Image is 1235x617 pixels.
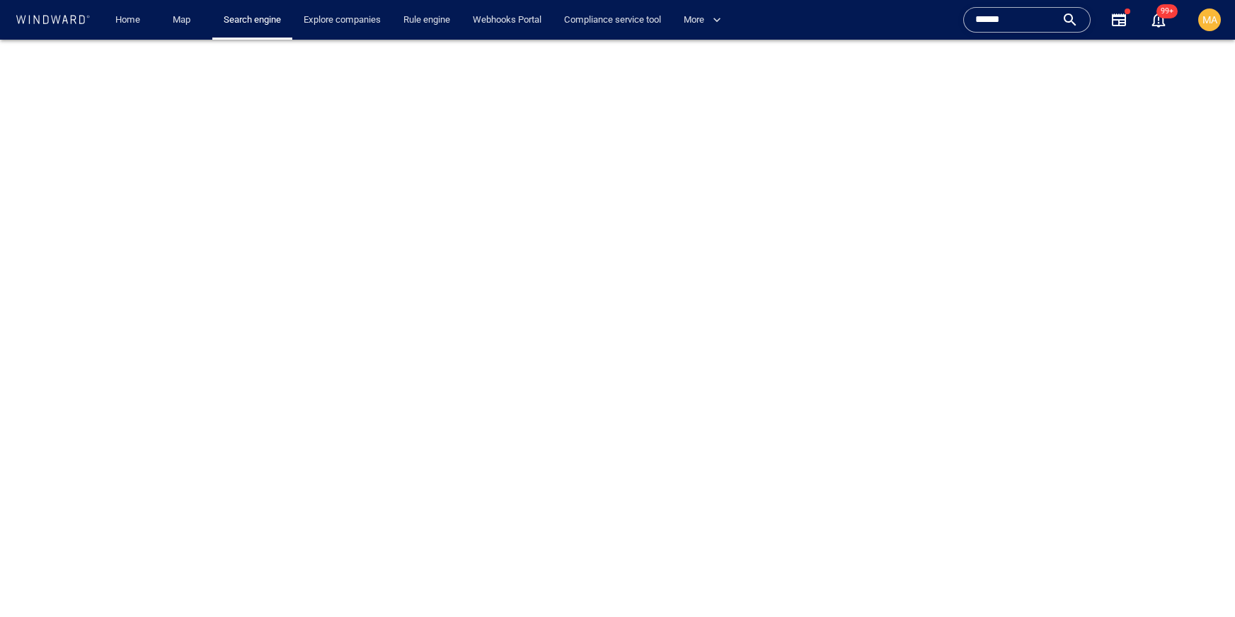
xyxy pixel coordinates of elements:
a: 99+ [1147,9,1170,31]
button: 99+ [1150,11,1167,28]
span: More [684,12,721,28]
button: Map [161,8,207,33]
span: MA [1202,14,1217,26]
a: Map [167,8,201,33]
button: Home [105,8,150,33]
a: Explore companies [298,8,386,33]
a: Compliance service tool [558,8,667,33]
button: More [678,8,733,33]
iframe: Chat [1175,553,1224,606]
a: Rule engine [398,8,456,33]
a: Search engine [218,8,287,33]
a: Home [110,8,146,33]
button: MA [1195,6,1224,34]
a: Webhooks Portal [467,8,547,33]
span: 99+ [1156,4,1178,18]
